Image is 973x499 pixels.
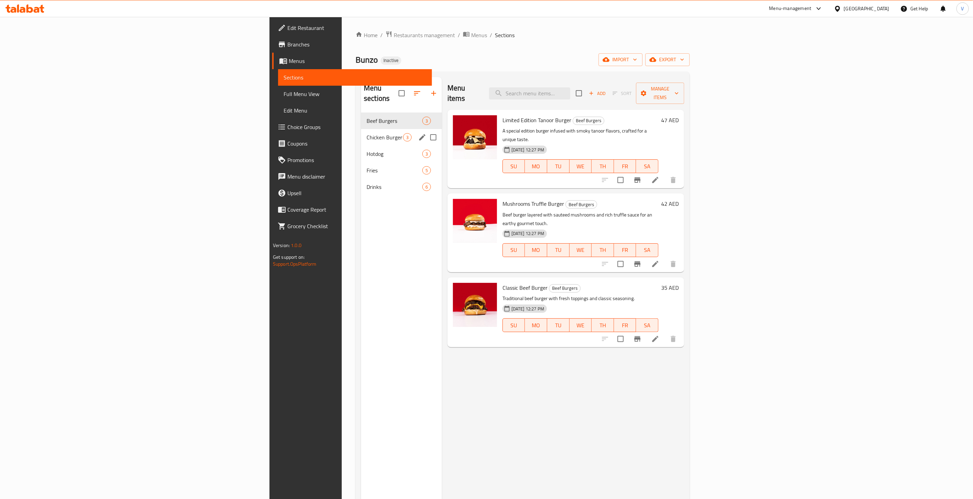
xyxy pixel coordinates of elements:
[361,179,442,195] div: Drinks6
[639,161,656,171] span: SA
[614,318,636,332] button: FR
[572,161,589,171] span: WE
[629,256,646,272] button: Branch-specific-item
[651,55,684,64] span: export
[367,166,422,174] span: Fries
[586,88,608,99] span: Add item
[506,320,522,330] span: SU
[614,243,636,257] button: FR
[550,320,567,330] span: TU
[495,31,515,39] span: Sections
[572,245,589,255] span: WE
[272,201,432,218] a: Coverage Report
[361,162,442,179] div: Fries5
[651,335,659,343] a: Edit menu item
[287,139,426,148] span: Coupons
[503,127,658,144] p: A special edition burger infused with smoky tanoor flavors, crafted for a unique taste.
[361,110,442,198] nav: Menu sections
[272,53,432,69] a: Menus
[573,117,604,125] span: Beef Burgers
[604,55,637,64] span: import
[272,168,432,185] a: Menu disclaimer
[289,57,426,65] span: Menus
[409,85,425,102] span: Sort sections
[503,115,571,125] span: Limited Edition Tanoor Burger
[645,53,690,66] button: export
[636,243,658,257] button: SA
[503,199,564,209] span: Mushrooms Truffle Burger
[594,161,611,171] span: TH
[291,241,302,250] span: 1.0.0
[651,260,659,268] a: Edit menu item
[509,147,547,153] span: [DATE] 12:27 PM
[636,83,684,104] button: Manage items
[614,159,636,173] button: FR
[403,134,411,141] span: 3
[599,53,643,66] button: import
[509,230,547,237] span: [DATE] 12:27 PM
[447,83,481,104] h2: Menu items
[570,318,592,332] button: WE
[642,85,679,102] span: Manage items
[490,31,492,39] li: /
[594,245,611,255] span: TH
[361,129,442,146] div: Chicken Burger3edit
[617,320,634,330] span: FR
[272,152,432,168] a: Promotions
[665,256,681,272] button: delete
[528,320,544,330] span: MO
[661,115,679,125] h6: 47 AED
[613,173,628,187] span: Select to update
[423,167,431,174] span: 5
[592,243,614,257] button: TH
[528,245,544,255] span: MO
[503,283,548,293] span: Classic Beef Burger
[613,257,628,271] span: Select to update
[272,36,432,53] a: Branches
[272,20,432,36] a: Edit Restaurant
[367,117,422,125] div: Beef Burgers
[458,31,460,39] li: /
[272,119,432,135] a: Choice Groups
[287,123,426,131] span: Choice Groups
[284,90,426,98] span: Full Menu View
[361,113,442,129] div: Beef Burgers3
[570,243,592,257] button: WE
[422,117,431,125] div: items
[287,40,426,49] span: Branches
[273,259,317,268] a: Support.OpsPlatform
[394,86,409,100] span: Select all sections
[961,5,964,12] span: V
[550,245,567,255] span: TU
[425,85,442,102] button: Add section
[636,318,658,332] button: SA
[356,31,690,40] nav: breadcrumb
[423,184,431,190] span: 6
[284,106,426,115] span: Edit Menu
[367,183,422,191] div: Drinks
[489,87,570,99] input: search
[572,86,586,100] span: Select section
[503,294,658,303] p: Traditional beef burger with fresh toppings and classic seasoning.
[278,86,432,102] a: Full Menu View
[594,320,611,330] span: TH
[769,4,812,13] div: Menu-management
[284,73,426,82] span: Sections
[566,201,597,209] span: Beef Burgers
[613,332,628,346] span: Select to update
[549,284,580,292] span: Beef Burgers
[570,159,592,173] button: WE
[367,150,422,158] span: Hotdog
[453,115,497,159] img: Limited Edition Tanoor Burger
[503,211,658,228] p: Beef burger layered with sauteed mushrooms and rich truffle sauce for an earthy gourmet touch.
[287,205,426,214] span: Coverage Report
[503,318,525,332] button: SU
[592,159,614,173] button: TH
[417,132,427,142] button: edit
[572,320,589,330] span: WE
[423,118,431,124] span: 3
[525,243,547,257] button: MO
[547,159,570,173] button: TU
